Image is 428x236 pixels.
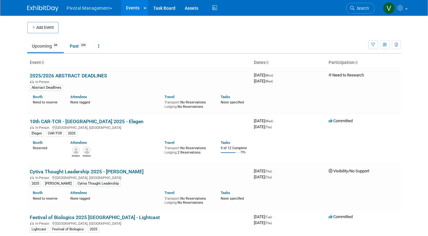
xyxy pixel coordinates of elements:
[221,140,230,145] a: Tasks
[33,191,43,195] a: Booth
[251,57,326,68] th: Dates
[164,191,174,195] a: Travel
[221,100,244,104] span: None specified
[30,169,144,175] a: Cytiva Thought Leadership 2025 - [PERSON_NAME]
[30,73,107,79] a: 2025/2026 ABSTRACT DEADLINES
[164,95,174,99] a: Travel
[329,118,353,123] span: Committed
[329,214,353,219] span: Committed
[164,195,211,205] div: No Reservations No Reservations
[52,43,59,48] span: 84
[273,169,274,173] span: -
[30,131,44,136] div: Elegen
[72,146,80,154] img: Connor Wies
[274,73,275,77] span: -
[35,222,51,226] span: In-Person
[76,181,121,186] div: Cytiva Thought Leadership
[265,74,273,77] span: (Mon)
[164,99,211,109] div: No Reservations No Reservations
[240,151,246,159] td: 75%
[88,227,99,232] div: 2025
[70,140,87,145] a: Attendees
[66,131,77,136] div: 2025
[329,169,369,173] span: Visibility/No Support
[221,146,249,150] div: 9 of 12 Complete
[33,140,43,145] a: Booth
[221,191,230,195] a: Tasks
[164,197,180,201] span: Transport:
[30,85,63,91] div: Abstract Deadlines
[50,227,86,232] div: Festival of Biologics
[274,118,275,123] span: -
[254,169,274,173] span: [DATE]
[30,118,144,124] a: 10th CAR-TCR - [GEOGRAPHIC_DATA] 2025 - Elegen
[70,99,159,105] div: None tagged
[30,176,34,179] img: In-Person Event
[30,227,48,232] div: Lightcast
[72,154,80,158] div: Connor Wies
[265,221,272,225] span: (Thu)
[30,175,249,180] div: [GEOGRAPHIC_DATA], [GEOGRAPHIC_DATA]
[30,126,34,129] img: In-Person Event
[355,60,358,65] a: Sort by Participation Type
[30,80,34,83] img: In-Person Event
[265,125,272,129] span: (Thu)
[70,191,87,195] a: Attendees
[164,105,178,109] span: Lodging:
[254,79,273,83] span: [DATE]
[265,170,272,173] span: (Thu)
[65,40,92,52] a: Past350
[265,119,273,123] span: (Wed)
[254,124,272,129] span: [DATE]
[33,95,43,99] a: Booth
[326,57,401,68] th: Participation
[254,214,274,219] span: [DATE]
[35,80,51,84] span: In-Person
[164,100,180,104] span: Transport:
[83,146,91,154] img: Nicholas McGlincy
[46,131,64,136] div: CAR-TCR
[164,145,211,155] div: No Reservations 2 Reservations
[265,60,269,65] a: Sort by Start Date
[254,118,275,123] span: [DATE]
[273,214,274,219] span: -
[164,146,180,150] span: Transport:
[83,154,91,158] div: Nicholas McGlincy
[355,6,369,11] span: Search
[221,197,244,201] span: None specified
[265,176,272,179] span: (Thu)
[30,181,41,186] div: 2025
[164,201,178,205] span: Lodging:
[30,125,249,130] div: [GEOGRAPHIC_DATA], [GEOGRAPHIC_DATA]
[254,175,272,179] span: [DATE]
[329,73,364,77] span: Need to Research
[383,2,395,14] img: Valerie Weld
[265,80,273,83] span: (Wed)
[43,181,73,186] div: [PERSON_NAME]
[164,150,178,155] span: Lodging:
[27,57,251,68] th: Event
[33,195,61,201] div: Need to reserve
[221,95,230,99] a: Tasks
[35,176,51,180] span: In-Person
[35,126,51,130] span: In-Person
[254,220,272,225] span: [DATE]
[79,43,88,48] span: 350
[70,95,87,99] a: Attendees
[346,3,375,14] a: Search
[254,73,275,77] span: [DATE]
[70,195,159,201] div: None tagged
[265,215,272,219] span: (Tue)
[41,60,44,65] a: Sort by Event Name
[33,99,61,105] div: Need to reserve
[30,222,34,225] img: In-Person Event
[30,214,160,220] a: Festival of Biologics 2025 [GEOGRAPHIC_DATA] - Lightcast
[30,221,249,226] div: [GEOGRAPHIC_DATA], [GEOGRAPHIC_DATA]
[27,5,58,12] img: ExhibitDay
[27,22,58,33] button: Add Event
[27,40,64,52] a: Upcoming84
[33,145,61,150] div: Reserved
[164,140,174,145] a: Travel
